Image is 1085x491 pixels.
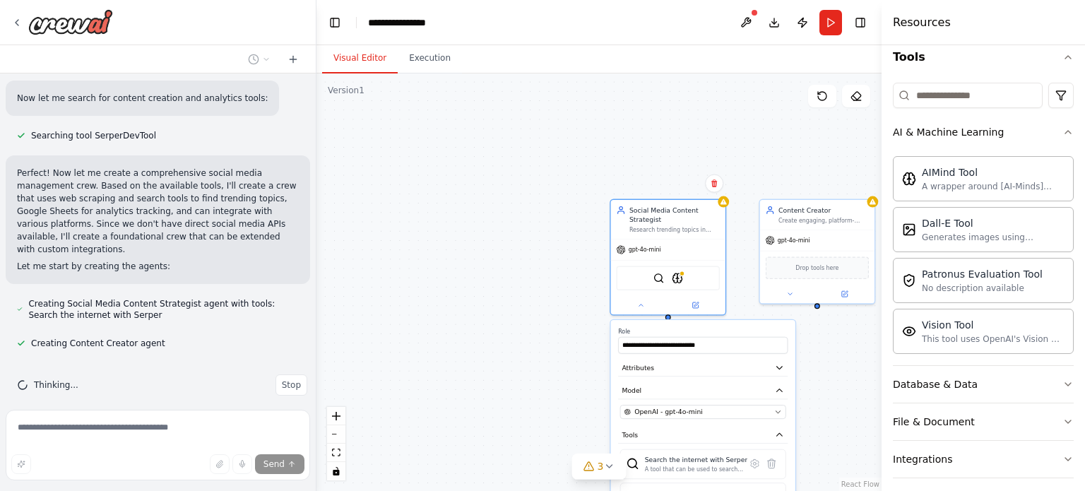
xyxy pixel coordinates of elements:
[778,217,869,225] div: Create engaging, platform-specific social media content including captions, hashtags, and post fo...
[255,454,304,474] button: Send
[17,92,268,105] p: Now let me search for content creation and analytics tools:
[922,318,1065,332] div: Vision Tool
[17,167,299,256] p: Perfect! Now let me create a comprehensive social media management crew. Based on the available t...
[327,425,345,444] button: zoom out
[902,172,916,186] img: Aimindtool
[610,199,726,316] div: Social Media Content StrategistResearch trending topics in {industry}, generate creative content ...
[572,454,627,480] button: 3
[893,150,1074,365] div: AI & Machine Learning
[328,85,364,96] div: Version 1
[11,454,31,474] button: Improve this prompt
[618,360,788,377] button: Attributes
[893,441,1074,478] button: Integrations
[893,377,978,391] div: Database & Data
[28,298,299,321] span: Creating Social Media Content Strategist agent with tools: Search the internet with Serper
[922,267,1043,281] div: Patronus Evaluation Tool
[893,125,1004,139] div: AI & Machine Learning
[818,288,871,300] button: Open in side panel
[622,386,641,395] span: Model
[322,44,398,73] button: Visual Editor
[763,455,780,472] button: Delete tool
[242,51,276,68] button: Switch to previous chat
[653,273,665,284] img: SerperDevTool
[263,459,285,470] span: Send
[893,452,952,466] div: Integrations
[893,37,1074,77] button: Tools
[705,174,723,193] button: Delete node
[759,199,875,304] div: Content CreatorCreate engaging, platform-specific social media content including captions, hashta...
[626,457,639,470] img: SerperDevTool
[645,455,747,464] div: Search the internet with Serper
[922,283,1043,294] div: No description available
[893,366,1074,403] button: Database & Data
[31,338,165,349] span: Creating Content Creator agent
[622,363,654,372] span: Attributes
[672,273,683,284] img: AIMindTool
[327,462,345,480] button: toggle interactivity
[398,44,462,73] button: Execution
[34,379,78,391] span: Thinking...
[17,260,299,273] p: Let me start by creating the agents:
[902,273,916,288] img: Patronusevaltool
[28,9,113,35] img: Logo
[629,206,720,224] div: Social Media Content Strategist
[618,328,788,336] label: Role
[210,454,230,474] button: Upload files
[327,444,345,462] button: fit view
[778,237,810,244] span: gpt-4o-mini
[922,216,1065,230] div: Dall-E Tool
[618,382,788,399] button: Model
[778,206,869,215] div: Content Creator
[893,14,951,31] h4: Resources
[598,459,604,473] span: 3
[795,264,838,273] span: Drop tools here
[327,407,345,425] button: zoom in
[620,405,786,419] button: OpenAI - gpt-4o-mini
[275,374,307,396] button: Stop
[645,466,747,473] div: A tool that can be used to search the internet with a search_query. Supports different search typ...
[629,246,661,254] span: gpt-4o-mini
[282,379,301,391] span: Stop
[325,13,345,32] button: Hide left sidebar
[902,223,916,237] img: Dalletool
[922,333,1065,345] div: This tool uses OpenAI's Vision API to describe the contents of an image.
[747,455,764,472] button: Configure tool
[841,480,879,488] a: React Flow attribution
[618,427,788,444] button: Tools
[922,165,1065,179] div: AIMind Tool
[850,13,870,32] button: Hide right sidebar
[922,181,1065,192] div: A wrapper around [AI-Minds]([URL][DOMAIN_NAME]). Useful for when you need answers to questions fr...
[368,16,439,30] nav: breadcrumb
[669,300,722,311] button: Open in side panel
[327,407,345,480] div: React Flow controls
[634,407,703,416] span: OpenAI - gpt-4o-mini
[31,130,156,141] span: Searching tool SerperDevTool
[622,430,638,439] span: Tools
[629,226,720,234] div: Research trending topics in {industry}, generate creative content ideas, and provide data-driven ...
[922,232,1065,243] div: Generates images using OpenAI's Dall-E model.
[893,403,1074,440] button: File & Document
[232,454,252,474] button: Click to speak your automation idea
[282,51,304,68] button: Start a new chat
[893,114,1074,150] button: AI & Machine Learning
[893,415,975,429] div: File & Document
[902,324,916,338] img: Visiontool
